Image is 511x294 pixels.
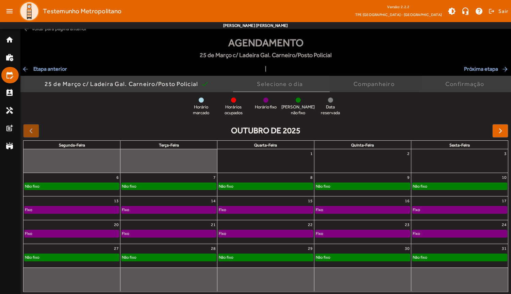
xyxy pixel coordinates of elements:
[158,141,180,149] a: terça-feira
[19,1,39,21] img: Logo TPE
[212,173,217,182] a: 7 de outubro de 2025
[57,141,86,149] a: segunda-feira
[228,35,303,50] span: Agendamento
[24,254,40,261] div: Não fixo
[403,220,411,229] a: 23 de outubro de 2025
[120,173,217,196] td: 7 de outubro de 2025
[220,104,247,116] span: Horários ocupados
[412,183,428,190] div: Não fixo
[314,173,411,196] td: 9 de outubro de 2025
[314,220,411,244] td: 23 de outubro de 2025
[218,183,234,190] div: Não fixo
[406,149,411,158] a: 2 de outubro de 2025
[23,196,120,220] td: 13 de outubro de 2025
[498,6,508,17] span: Sair
[218,206,227,213] div: Fixo
[5,71,14,79] mat-icon: edit_calendar
[315,230,324,237] div: Fixo
[218,254,234,261] div: Não fixo
[115,173,120,182] a: 6 de outubro de 2025
[314,244,411,268] td: 30 de outubro de 2025
[253,141,278,149] a: quarta-feira
[500,220,508,229] a: 24 de outubro de 2025
[314,196,411,220] td: 16 de outubro de 2025
[5,89,14,97] mat-icon: perm_contact_calendar
[5,124,14,132] mat-icon: post_add
[315,183,331,190] div: Não fixo
[445,81,487,87] div: Confirmação
[3,4,16,18] mat-icon: menu
[23,244,120,268] td: 27 de outubro de 2025
[353,81,397,87] div: Companheiro
[464,65,510,73] span: Próxima etapa
[448,141,471,149] a: sexta-feira
[23,173,120,196] td: 6 de outubro de 2025
[120,220,217,244] td: 21 de outubro de 2025
[113,244,120,253] a: 27 de outubro de 2025
[500,244,508,253] a: 31 de outubro de 2025
[24,183,40,190] div: Não fixo
[355,3,442,11] div: Versão: 2.2.2
[411,220,508,244] td: 24 de outubro de 2025
[24,206,33,213] div: Fixo
[121,206,130,213] div: Fixo
[281,104,315,116] span: [PERSON_NAME] não fixo
[23,220,120,244] td: 20 de outubro de 2025
[113,196,120,205] a: 13 de outubro de 2025
[307,196,314,205] a: 15 de outubro de 2025
[500,196,508,205] a: 17 de outubro de 2025
[200,50,332,59] span: 25 de Março c/ Ladeira Gal. Carneiro/Posto Policial
[500,173,508,182] a: 10 de outubro de 2025
[488,6,508,16] button: Sair
[5,36,14,44] mat-icon: home
[309,149,314,158] a: 1 de outubro de 2025
[121,230,130,237] div: Fixo
[121,183,137,190] div: Não fixo
[315,254,331,261] div: Não fixo
[412,206,421,213] div: Fixo
[5,106,14,115] mat-icon: handyman
[217,173,314,196] td: 8 de outubro de 2025
[22,66,30,72] mat-icon: arrow_back
[403,244,411,253] a: 30 de outubro de 2025
[217,196,314,220] td: 15 de outubro de 2025
[315,206,324,213] div: Fixo
[412,230,421,237] div: Fixo
[16,1,121,21] a: Testemunho Metropolitano
[231,126,300,136] h2: outubro de 2025
[257,81,306,87] div: Selecione o dia
[201,80,209,88] mat-icon: check
[255,104,277,110] span: Horário fixo
[187,104,215,116] span: Horário marcado
[309,173,314,182] a: 8 de outubro de 2025
[503,149,508,158] a: 3 de outubro de 2025
[406,173,411,182] a: 9 de outubro de 2025
[45,81,201,87] div: 25 de Março c/ Ladeira Gal. Carneiro/Posto Policial
[355,11,442,18] span: TPE [GEOGRAPHIC_DATA] - [GEOGRAPHIC_DATA]
[411,196,508,220] td: 17 de outubro de 2025
[210,220,217,229] a: 21 de outubro de 2025
[314,149,411,173] td: 2 de outubro de 2025
[501,66,510,72] mat-icon: arrow_forward
[307,244,314,253] a: 29 de outubro de 2025
[412,254,428,261] div: Não fixo
[411,173,508,196] td: 10 de outubro de 2025
[307,220,314,229] a: 22 de outubro de 2025
[317,104,344,116] span: Data reservada
[218,230,227,237] div: Fixo
[411,244,508,268] td: 31 de outubro de 2025
[24,230,33,237] div: Fixo
[217,220,314,244] td: 22 de outubro de 2025
[350,141,375,149] a: quinta-feira
[217,244,314,268] td: 29 de outubro de 2025
[121,254,137,261] div: Não fixo
[403,196,411,205] a: 16 de outubro de 2025
[210,244,217,253] a: 28 de outubro de 2025
[43,6,121,17] span: Testemunho Metropolitano
[411,149,508,173] td: 3 de outubro de 2025
[113,220,120,229] a: 20 de outubro de 2025
[265,65,266,73] span: |
[120,196,217,220] td: 14 de outubro de 2025
[210,196,217,205] a: 14 de outubro de 2025
[22,65,67,73] span: Etapa anterior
